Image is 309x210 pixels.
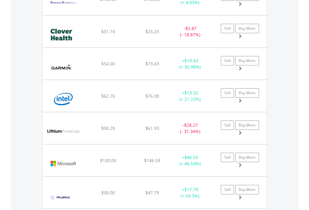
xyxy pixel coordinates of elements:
a: Buy More [235,24,259,33]
span: $19.43 [184,58,198,64]
a: Sell [221,185,234,194]
span: $5.87 [185,25,197,31]
img: EQU.US.MSFT.png [46,152,81,175]
a: Buy More [235,120,259,130]
div: - (- 31.34%) [171,122,210,135]
a: Buy More [235,153,259,162]
span: $76.08 [145,93,159,99]
span: $62.76 [101,93,115,99]
span: $30.00 [101,190,115,196]
div: + (+ 21.22%) [171,90,210,102]
span: $100.00 [100,157,116,163]
span: $31.10 [101,28,115,34]
a: Buy More [235,185,259,194]
div: + (+ 35.98%) [171,58,210,70]
div: + (+ 59.3%) [171,187,210,199]
a: Sell [221,56,234,65]
span: $54.00 [101,61,115,67]
span: $73.43 [145,61,159,67]
img: EQU.US.INTC.png [46,88,81,110]
img: EQU.US.MNMD.png [46,185,77,207]
a: Sell [221,153,234,162]
span: $146.59 [144,157,160,163]
span: $17.79 [184,187,198,192]
a: Buy More [235,56,259,65]
a: Sell [221,88,234,98]
span: $47.79 [145,190,159,196]
a: Sell [221,24,234,33]
span: $46.59 [184,154,198,160]
span: $13.32 [184,90,198,96]
span: $28.27 [184,122,198,128]
a: Buy More [235,88,259,98]
span: $61.93 [145,125,159,131]
span: $25.23 [145,28,159,34]
img: EQU.US.LAC.png [46,120,82,142]
img: EQU.US.CLOV.png [46,23,77,46]
img: EQU.US.GRMN.png [46,56,77,78]
a: Sell [221,120,234,130]
div: - (- 18.87%) [171,25,210,38]
span: $90.20 [101,125,115,131]
div: + (+ 46.59%) [171,154,210,167]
